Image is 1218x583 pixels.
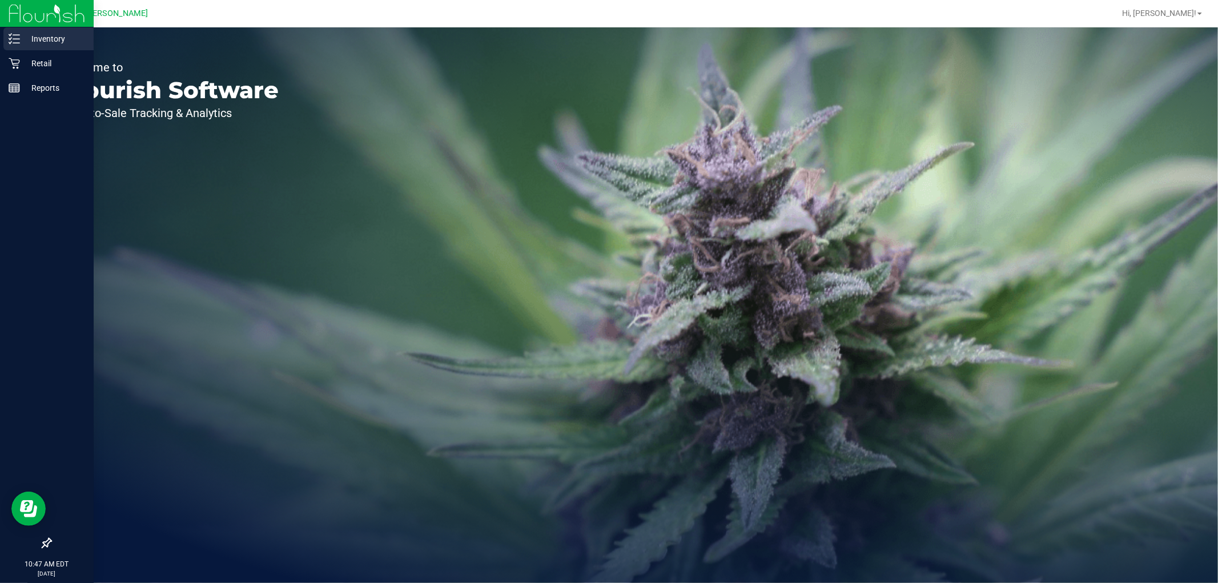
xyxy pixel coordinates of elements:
p: Inventory [20,32,89,46]
inline-svg: Retail [9,58,20,69]
inline-svg: Reports [9,82,20,94]
p: [DATE] [5,569,89,578]
p: 10:47 AM EDT [5,559,89,569]
span: Hi, [PERSON_NAME]! [1122,9,1196,18]
p: Seed-to-Sale Tracking & Analytics [62,107,279,119]
iframe: Resource center [11,492,46,526]
span: [PERSON_NAME] [85,9,148,18]
p: Welcome to [62,62,279,73]
inline-svg: Inventory [9,33,20,45]
p: Flourish Software [62,79,279,102]
p: Retail [20,57,89,70]
p: Reports [20,81,89,95]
